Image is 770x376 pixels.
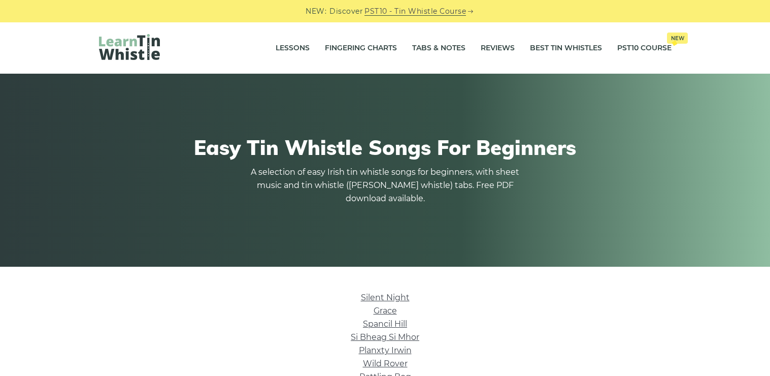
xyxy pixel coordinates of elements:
[363,319,407,329] a: Spancil Hill
[374,306,397,316] a: Grace
[617,36,672,61] a: PST10 CourseNew
[248,166,522,205] p: A selection of easy Irish tin whistle songs for beginners, with sheet music and tin whistle ([PER...
[481,36,515,61] a: Reviews
[325,36,397,61] a: Fingering Charts
[276,36,310,61] a: Lessons
[363,359,408,368] a: Wild Rover
[530,36,602,61] a: Best Tin Whistles
[99,34,160,60] img: LearnTinWhistle.com
[667,33,688,44] span: New
[351,332,419,342] a: Si­ Bheag Si­ Mhor
[361,293,410,302] a: Silent Night
[99,135,672,160] h1: Easy Tin Whistle Songs For Beginners
[359,346,412,355] a: Planxty Irwin
[412,36,465,61] a: Tabs & Notes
